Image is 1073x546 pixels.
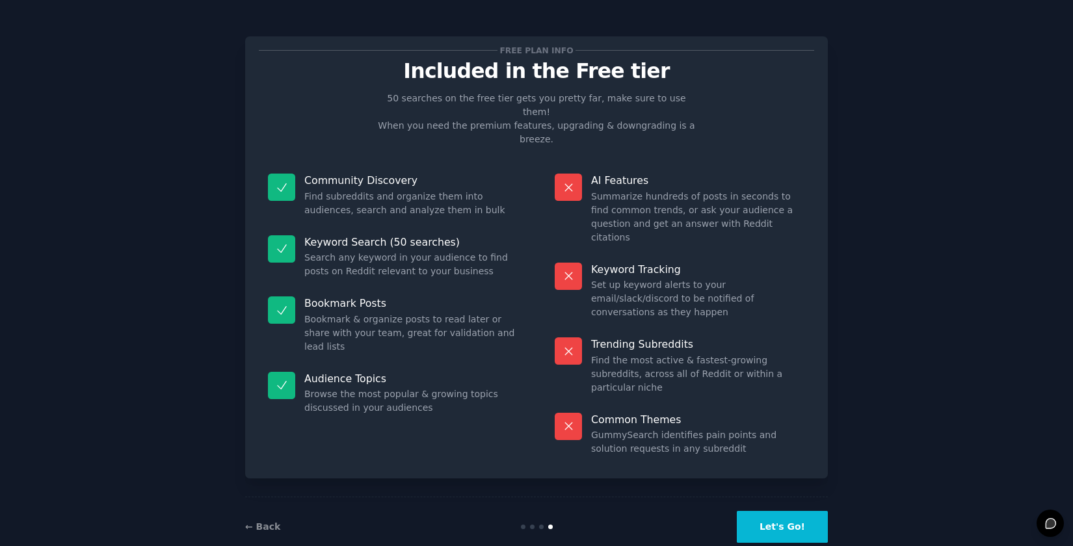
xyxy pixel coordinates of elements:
[591,428,805,456] dd: GummySearch identifies pain points and solution requests in any subreddit
[591,354,805,395] dd: Find the most active & fastest-growing subreddits, across all of Reddit or within a particular niche
[304,235,518,249] p: Keyword Search (50 searches)
[497,44,576,57] span: Free plan info
[373,92,700,146] p: 50 searches on the free tier gets you pretty far, make sure to use them! When you need the premiu...
[591,337,805,351] p: Trending Subreddits
[304,190,518,217] dd: Find subreddits and organize them into audiences, search and analyze them in bulk
[304,387,518,415] dd: Browse the most popular & growing topics discussed in your audiences
[304,372,518,385] p: Audience Topics
[304,251,518,278] dd: Search any keyword in your audience to find posts on Reddit relevant to your business
[737,511,828,543] button: Let's Go!
[591,278,805,319] dd: Set up keyword alerts to your email/slack/discord to be notified of conversations as they happen
[245,521,280,532] a: ← Back
[591,190,805,244] dd: Summarize hundreds of posts in seconds to find common trends, or ask your audience a question and...
[591,263,805,276] p: Keyword Tracking
[591,174,805,187] p: AI Features
[304,313,518,354] dd: Bookmark & organize posts to read later or share with your team, great for validation and lead lists
[591,413,805,426] p: Common Themes
[304,296,518,310] p: Bookmark Posts
[304,174,518,187] p: Community Discovery
[259,60,814,83] p: Included in the Free tier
